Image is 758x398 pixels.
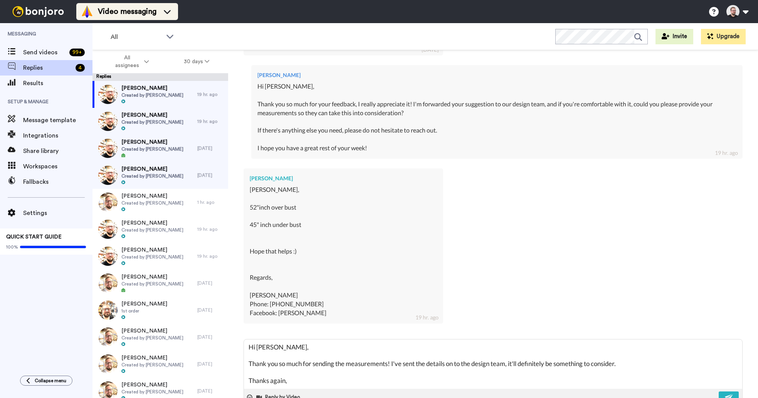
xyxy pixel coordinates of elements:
[6,234,62,240] span: QUICK START GUIDE
[655,29,693,44] button: Invite
[98,301,118,320] img: efa524da-70a9-41f2-aa42-4cb2d5cfdec7-thumb.jpg
[20,376,72,386] button: Collapse menu
[121,246,183,254] span: [PERSON_NAME]
[92,135,228,162] a: [PERSON_NAME]Created by [PERSON_NAME][DATE]
[98,85,118,104] img: 0ebeb185-aceb-4ea7-b17b-5d5448b0a189-thumb.jpg
[92,324,228,351] a: [PERSON_NAME]Created by [PERSON_NAME][DATE]
[23,146,92,156] span: Share library
[121,119,183,125] span: Created by [PERSON_NAME]
[23,162,92,171] span: Workspaces
[197,334,224,340] div: [DATE]
[92,73,228,81] div: Replies
[121,165,183,173] span: [PERSON_NAME]
[197,226,224,232] div: 19 hr. ago
[23,208,92,218] span: Settings
[197,118,224,124] div: 19 hr. ago
[121,381,183,389] span: [PERSON_NAME]
[197,145,224,151] div: [DATE]
[250,185,437,317] div: [PERSON_NAME], 52"inch over bust 45" inch under bust Hope that helps :) Regards, [PERSON_NAME] Ph...
[23,116,92,125] span: Message template
[98,274,118,293] img: 11682276-afbd-4b54-bc4a-fbbc98e51baf-thumb.jpg
[23,48,66,57] span: Send videos
[121,335,183,341] span: Created by [PERSON_NAME]
[121,84,183,92] span: [PERSON_NAME]
[701,29,746,44] button: Upgrade
[257,71,736,79] div: [PERSON_NAME]
[244,339,742,389] textarea: Hi [PERSON_NAME], Thank you so much for sending the measurements! I've sent the details on to the...
[121,92,183,98] span: Created by [PERSON_NAME]
[111,32,162,42] span: All
[197,307,224,313] div: [DATE]
[9,6,67,17] img: bj-logo-header-white.svg
[98,193,118,212] img: 11682276-afbd-4b54-bc4a-fbbc98e51baf-thumb.jpg
[76,64,85,72] div: 4
[121,281,183,287] span: Created by [PERSON_NAME]
[715,149,738,157] div: 19 hr. ago
[98,166,118,185] img: 0ebeb185-aceb-4ea7-b17b-5d5448b0a189-thumb.jpg
[121,173,183,179] span: Created by [PERSON_NAME]
[81,5,93,18] img: vm-color.svg
[69,49,85,56] div: 99 +
[197,91,224,97] div: 19 hr. ago
[121,327,183,335] span: [PERSON_NAME]
[23,131,92,140] span: Integrations
[121,219,183,227] span: [PERSON_NAME]
[415,314,439,321] div: 19 hr. ago
[6,244,18,250] span: 100%
[121,300,167,308] span: [PERSON_NAME]
[197,361,224,367] div: [DATE]
[197,280,224,286] div: [DATE]
[111,54,143,69] span: All assignees
[197,199,224,205] div: 1 hr. ago
[257,82,736,153] div: Hi [PERSON_NAME], Thank you so much for your feedback, I really appreciate it! I'm forwarded your...
[98,112,118,131] img: 0ebeb185-aceb-4ea7-b17b-5d5448b0a189-thumb.jpg
[197,388,224,394] div: [DATE]
[197,172,224,178] div: [DATE]
[250,175,437,182] div: [PERSON_NAME]
[92,351,228,378] a: [PERSON_NAME]Created by [PERSON_NAME][DATE]
[98,354,118,374] img: 11682276-afbd-4b54-bc4a-fbbc98e51baf-thumb.jpg
[35,378,66,384] span: Collapse menu
[92,297,228,324] a: [PERSON_NAME]1st order[DATE]
[92,189,228,216] a: [PERSON_NAME]Created by [PERSON_NAME]1 hr. ago
[23,79,92,88] span: Results
[121,362,183,368] span: Created by [PERSON_NAME]
[92,243,228,270] a: [PERSON_NAME]Created by [PERSON_NAME]19 hr. ago
[92,270,228,297] a: [PERSON_NAME]Created by [PERSON_NAME][DATE]
[98,6,156,17] span: Video messaging
[92,162,228,189] a: [PERSON_NAME]Created by [PERSON_NAME][DATE]
[92,108,228,135] a: [PERSON_NAME]Created by [PERSON_NAME]19 hr. ago
[121,273,183,281] span: [PERSON_NAME]
[121,389,183,395] span: Created by [PERSON_NAME]
[121,200,183,206] span: Created by [PERSON_NAME]
[121,146,183,152] span: Created by [PERSON_NAME]
[121,254,183,260] span: Created by [PERSON_NAME]
[92,216,228,243] a: [PERSON_NAME]Created by [PERSON_NAME]19 hr. ago
[121,192,183,200] span: [PERSON_NAME]
[121,111,183,119] span: [PERSON_NAME]
[23,63,72,72] span: Replies
[98,247,118,266] img: 0ebeb185-aceb-4ea7-b17b-5d5448b0a189-thumb.jpg
[121,138,183,146] span: [PERSON_NAME]
[121,354,183,362] span: [PERSON_NAME]
[94,51,166,72] button: All assignees
[121,308,167,314] span: 1st order
[98,220,118,239] img: 0ebeb185-aceb-4ea7-b17b-5d5448b0a189-thumb.jpg
[166,55,227,69] button: 30 days
[92,81,228,108] a: [PERSON_NAME]Created by [PERSON_NAME]19 hr. ago
[98,139,118,158] img: 0ebeb185-aceb-4ea7-b17b-5d5448b0a189-thumb.jpg
[23,177,92,186] span: Fallbacks
[121,227,183,233] span: Created by [PERSON_NAME]
[197,253,224,259] div: 19 hr. ago
[98,327,118,347] img: 11682276-afbd-4b54-bc4a-fbbc98e51baf-thumb.jpg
